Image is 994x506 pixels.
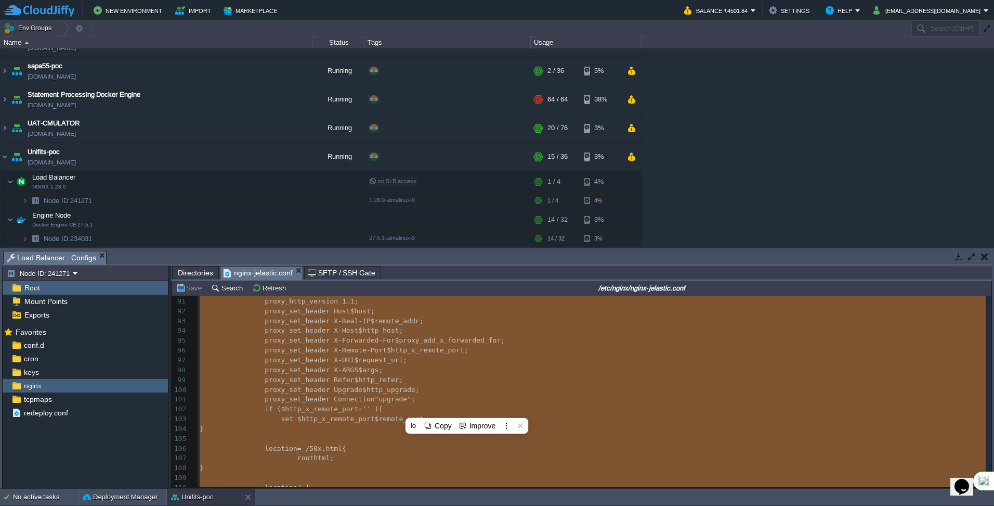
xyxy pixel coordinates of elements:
span: X-URI [334,356,354,364]
div: 14 / 32 [547,209,568,230]
div: Running [312,57,364,85]
div: 93 [172,317,188,326]
div: 3% [584,143,618,171]
span: ; [411,395,415,403]
span: proxy_set_header [265,326,330,334]
button: Deployment Manager [83,492,158,502]
div: 98 [172,365,188,375]
div: 95 [172,336,188,346]
div: 100 [172,385,188,395]
a: conf.d [22,340,46,350]
a: keys [22,368,41,377]
button: Env Groups [4,21,55,35]
span: 27.5.1-almalinux-9 [369,235,415,241]
span: $args; [358,366,383,374]
div: 2 / 36 [547,57,564,85]
img: AMDAwAAAACH5BAEAAAAALAAAAAABAAEAAAICRAEAOw== [9,114,24,142]
div: 94 [172,326,188,336]
img: AMDAwAAAACH5BAEAAAAALAAAAAABAAEAAAICRAEAOw== [24,42,29,44]
span: / { [297,484,309,491]
span: if [265,405,273,413]
iframe: chat widget [950,464,984,496]
div: 1 / 4 [547,171,560,192]
img: CloudJiffy [4,4,74,17]
img: AMDAwAAAACH5BAEAAAAALAAAAAABAAEAAAICRAEAOw== [28,193,43,209]
div: 102 [172,404,188,414]
a: Mount Points [22,297,69,306]
span: $proxy_add_x_forwarded_for; [395,336,505,344]
span: 1.28.0-almalinux-9 [369,197,415,203]
div: 103 [172,414,188,424]
div: Running [312,114,364,142]
button: Marketplace [224,4,280,17]
button: New Environment [94,4,165,17]
span: Upgrade [334,386,362,394]
img: AMDAwAAAACH5BAEAAAAALAAAAAABAAEAAAICRAEAOw== [9,57,24,85]
div: 3% [584,231,618,247]
span: $request_uri; [354,356,407,364]
a: Unifits-poc [28,147,60,157]
span: $remote_port; [375,415,428,423]
a: [DOMAIN_NAME] [28,129,76,139]
span: root [297,454,313,462]
span: } [200,464,204,472]
span: 241271 [43,196,94,205]
span: Engine Node [31,211,72,220]
a: sapa55-poc [28,61,62,71]
span: Favorites [14,327,48,337]
div: Status [313,36,364,48]
div: Tags [365,36,530,48]
img: AMDAwAAAACH5BAEAAAAALAAAAAABAAEAAAICRAEAOw== [22,231,28,247]
span: $http_host; [358,326,403,334]
span: Node ID: [44,235,70,243]
span: proxy_set_header [265,307,330,315]
div: 3% [584,209,618,230]
span: } [200,425,204,433]
a: nginx [22,381,43,390]
div: Name [1,36,312,48]
img: AMDAwAAAACH5BAEAAAAALAAAAAABAAEAAAICRAEAOw== [7,209,14,230]
div: 4% [584,171,618,192]
a: redeploy.conf [22,408,70,418]
div: 20 / 76 [547,114,568,142]
div: 38% [584,85,618,113]
div: 99 [172,375,188,385]
a: UAT-CMULATOR [28,118,80,129]
span: = [358,405,362,413]
div: 5% [584,57,618,85]
div: 108 [172,463,188,473]
a: Node ID:234031 [43,234,94,243]
div: 64 / 64 [547,85,568,113]
div: 104 [172,424,188,434]
span: Load Balancer [31,173,77,182]
span: Statement Processing Docker Engine [28,90,140,100]
div: 97 [172,356,188,365]
button: Settings [769,4,813,17]
span: X-Real-IP [334,317,370,325]
a: Engine NodeDocker Engine CE 27.5.1 [31,211,72,219]
span: { [378,405,383,413]
span: X-Forwarded-For [334,336,395,344]
span: Connection [334,395,374,403]
span: "upgrade" [375,395,411,403]
a: tcpmaps [22,395,54,404]
button: Help [826,4,855,17]
span: proxy_set_header [265,395,330,403]
button: [EMAIL_ADDRESS][DOMAIN_NAME] [873,4,984,17]
button: Save [176,283,205,293]
img: AMDAwAAAACH5BAEAAAAALAAAAAABAAEAAAICRAEAOw== [14,209,29,230]
span: .1; [346,297,358,305]
span: Directories [178,267,213,279]
a: Load BalancerNGINX 1.28.0 [31,173,77,181]
span: no SLB access [369,178,416,184]
span: $http_refer; [354,376,403,384]
span: { [342,445,346,452]
span: proxy_set_header [265,386,330,394]
span: ($http_x_remote_port [277,405,359,413]
span: $http_upgrade; [362,386,420,394]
